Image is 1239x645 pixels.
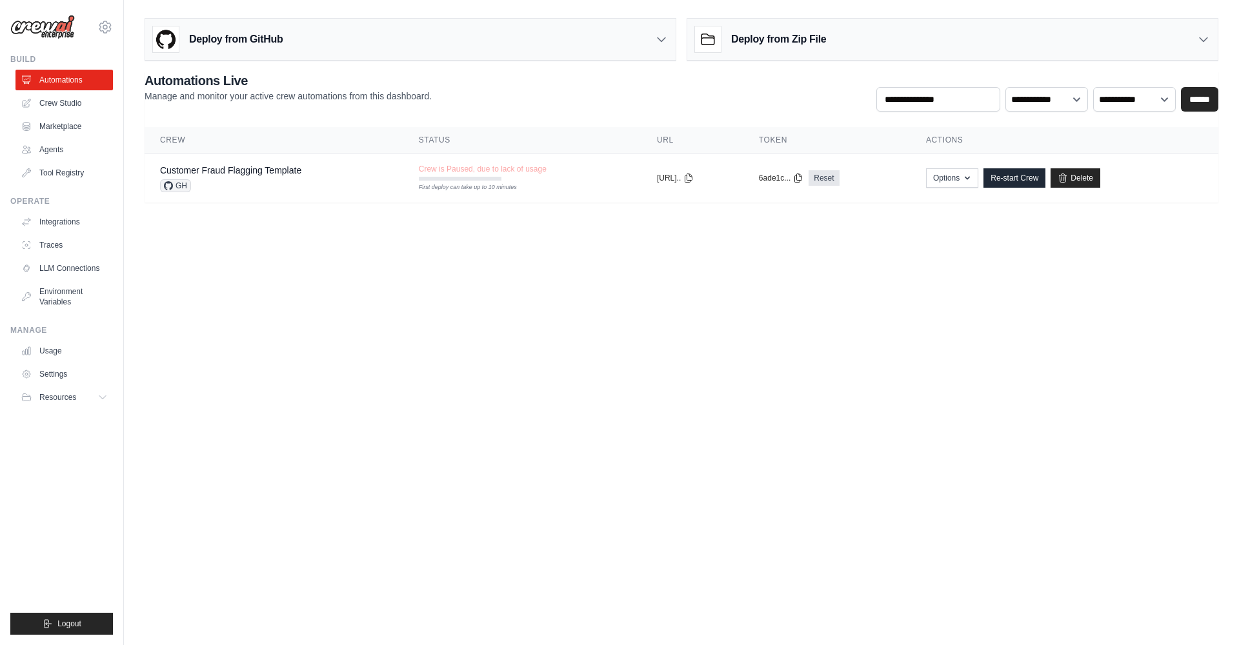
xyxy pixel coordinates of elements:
[809,170,839,186] a: Reset
[926,168,978,188] button: Options
[15,341,113,361] a: Usage
[10,196,113,206] div: Operate
[160,179,191,192] span: GH
[1051,168,1100,188] a: Delete
[10,54,113,64] div: Build
[419,183,501,192] div: First deploy can take up to 10 minutes
[731,32,826,47] h3: Deploy from Zip File
[10,15,75,39] img: Logo
[15,258,113,279] a: LLM Connections
[419,164,547,174] span: Crew is Paused, due to lack of usage
[15,212,113,232] a: Integrations
[759,173,803,183] button: 6ade1c...
[15,163,113,183] a: Tool Registry
[983,168,1045,188] a: Re-start Crew
[145,72,432,90] h2: Automations Live
[145,90,432,103] p: Manage and monitor your active crew automations from this dashboard.
[189,32,283,47] h3: Deploy from GitHub
[10,325,113,335] div: Manage
[160,165,301,175] a: Customer Fraud Flagging Template
[403,127,641,154] th: Status
[15,235,113,255] a: Traces
[15,93,113,114] a: Crew Studio
[153,26,179,52] img: GitHub Logo
[10,613,113,635] button: Logout
[1174,583,1239,645] iframe: Chat Widget
[641,127,743,154] th: URL
[15,116,113,137] a: Marketplace
[15,387,113,408] button: Resources
[15,281,113,312] a: Environment Variables
[911,127,1218,154] th: Actions
[15,364,113,384] a: Settings
[145,127,403,154] th: Crew
[39,392,76,402] span: Resources
[57,619,81,629] span: Logout
[15,70,113,90] a: Automations
[743,127,911,154] th: Token
[15,139,113,160] a: Agents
